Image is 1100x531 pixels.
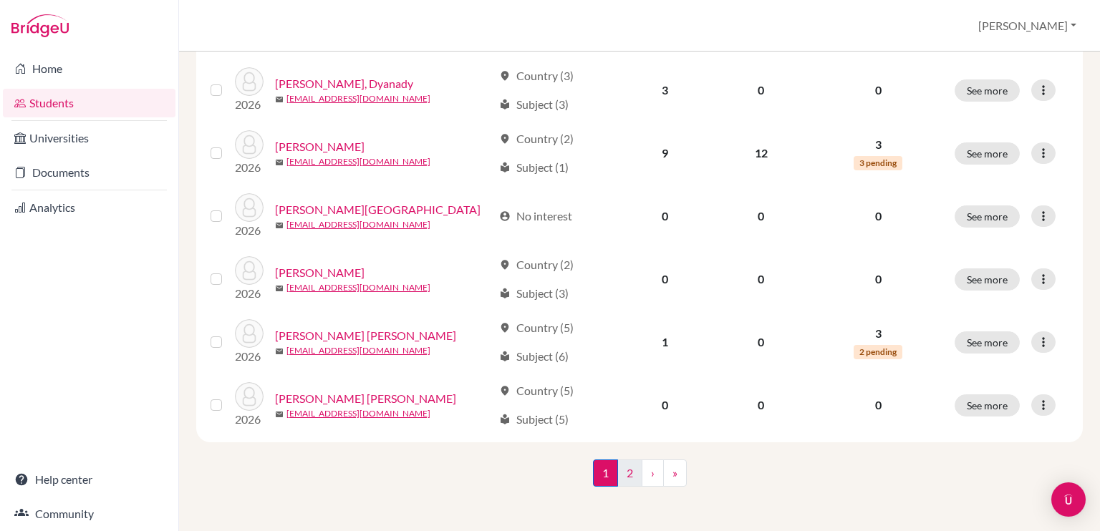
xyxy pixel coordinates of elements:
[499,288,511,299] span: local_library
[275,410,284,419] span: mail
[819,136,937,153] p: 3
[819,208,937,225] p: 0
[11,14,69,37] img: Bridge-U
[955,79,1020,102] button: See more
[955,268,1020,291] button: See more
[235,222,264,239] p: 2026
[499,319,574,336] div: Country (5)
[712,59,811,122] td: 0
[235,96,264,113] p: 2026
[712,248,811,311] td: 0
[235,348,264,365] p: 2026
[663,459,687,487] a: »
[499,285,569,302] div: Subject (3)
[819,271,937,288] p: 0
[275,264,365,281] a: [PERSON_NAME]
[3,124,175,152] a: Universities
[1051,482,1086,517] div: Open Intercom Messenger
[618,311,712,374] td: 1
[618,122,712,185] td: 9
[955,394,1020,416] button: See more
[3,465,175,494] a: Help center
[854,345,902,359] span: 2 pending
[499,348,569,365] div: Subject (6)
[275,138,365,155] a: [PERSON_NAME]
[819,82,937,99] p: 0
[275,158,284,167] span: mail
[499,259,511,271] span: location_on
[275,284,284,293] span: mail
[235,285,264,302] p: 2026
[499,96,569,113] div: Subject (3)
[3,89,175,117] a: Students
[955,142,1020,165] button: See more
[955,331,1020,354] button: See more
[286,281,430,294] a: [EMAIL_ADDRESS][DOMAIN_NAME]
[819,396,937,414] p: 0
[275,201,481,218] a: [PERSON_NAME][GEOGRAPHIC_DATA]
[499,130,574,147] div: Country (2)
[955,205,1020,228] button: See more
[499,67,574,84] div: Country (3)
[712,311,811,374] td: 0
[235,130,264,159] img: Mattar, Fabiana
[617,459,642,487] a: 2
[286,218,430,231] a: [EMAIL_ADDRESS][DOMAIN_NAME]
[275,221,284,230] span: mail
[642,459,664,487] a: ›
[499,414,511,425] span: local_library
[275,390,456,407] a: [PERSON_NAME] [PERSON_NAME]
[235,382,264,411] img: Perez Leanez, Bernardo
[972,12,1083,39] button: [PERSON_NAME]
[499,159,569,176] div: Subject (1)
[235,159,264,176] p: 2026
[712,122,811,185] td: 12
[593,459,687,498] nav: ...
[499,382,574,399] div: Country (5)
[499,256,574,273] div: Country (2)
[499,133,511,145] span: location_on
[235,193,264,222] img: Navas, Sofia
[499,162,511,173] span: local_library
[618,185,712,248] td: 0
[712,185,811,248] td: 0
[618,59,712,122] td: 3
[499,70,511,82] span: location_on
[499,322,511,333] span: location_on
[593,459,618,487] span: 1
[235,319,264,348] img: Perez Dagosto, Linda
[499,99,511,110] span: local_library
[3,158,175,187] a: Documents
[3,500,175,528] a: Community
[618,248,712,311] td: 0
[854,156,902,170] span: 3 pending
[275,347,284,356] span: mail
[499,208,572,225] div: No interest
[275,327,456,344] a: [PERSON_NAME] [PERSON_NAME]
[499,411,569,428] div: Subject (5)
[235,411,264,428] p: 2026
[286,344,430,357] a: [EMAIL_ADDRESS][DOMAIN_NAME]
[499,210,511,222] span: account_circle
[275,75,413,92] a: [PERSON_NAME], Dyanady
[286,92,430,105] a: [EMAIL_ADDRESS][DOMAIN_NAME]
[275,95,284,104] span: mail
[499,385,511,396] span: location_on
[499,351,511,362] span: local_library
[286,155,430,168] a: [EMAIL_ADDRESS][DOMAIN_NAME]
[819,325,937,342] p: 3
[3,193,175,222] a: Analytics
[712,374,811,437] td: 0
[286,407,430,420] a: [EMAIL_ADDRESS][DOMAIN_NAME]
[3,54,175,83] a: Home
[618,374,712,437] td: 0
[235,256,264,285] img: Padilla, Letizia
[235,67,264,96] img: Liendo, Dyanady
